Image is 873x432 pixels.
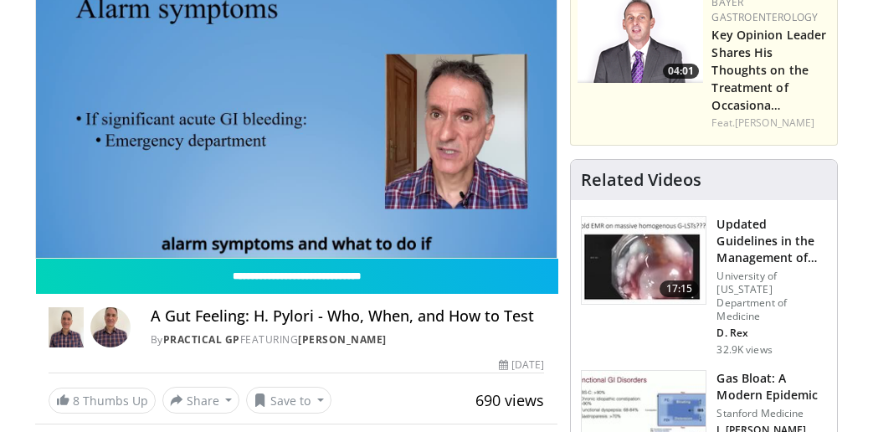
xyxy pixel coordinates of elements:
a: [PERSON_NAME] [298,332,387,347]
h4: Related Videos [581,170,701,190]
h3: Updated Guidelines in the Management of Large Colon Polyps: Inspecti… [716,216,827,266]
p: 32.9K views [716,343,772,357]
img: dfcfcb0d-b871-4e1a-9f0c-9f64970f7dd8.150x105_q85_crop-smart_upscale.jpg [582,217,706,304]
h3: Gas Bloat: A Modern Epidemic [716,370,827,404]
span: 8 [73,393,80,409]
a: Key Opinion Leader Shares His Thoughts on the Treatment of Occasiona… [711,27,826,113]
a: [PERSON_NAME] [735,116,814,130]
a: 8 Thumbs Up [49,388,156,414]
img: Practical GP [49,307,84,347]
button: Save to [246,387,331,414]
div: By FEATURING [151,332,545,347]
p: D. Rex [716,327,827,340]
div: [DATE] [499,357,544,373]
p: University of [US_STATE] Department of Medicine [716,270,827,323]
button: Share [162,387,240,414]
h4: A Gut Feeling: H. Pylori - Who, When, and How to Test [151,307,545,326]
img: Avatar [90,307,131,347]
span: 04:01 [663,64,699,79]
a: Practical GP [163,332,240,347]
a: 17:15 Updated Guidelines in the Management of Large Colon Polyps: Inspecti… University of [US_STA... [581,216,827,357]
span: 17:15 [660,280,700,297]
p: Stanford Medicine [716,407,827,420]
div: Feat. [711,116,830,131]
span: 690 views [475,390,544,410]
